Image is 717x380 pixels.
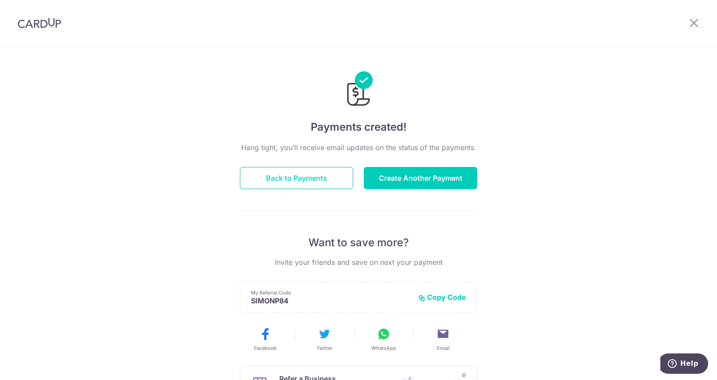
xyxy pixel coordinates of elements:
[251,289,411,296] p: My Referral Code
[371,345,396,352] span: WhatsApp
[417,327,469,352] button: Email
[18,18,61,28] img: CardUp
[240,236,477,250] p: Want to save more?
[418,293,466,302] button: Copy Code
[298,327,351,352] button: Twitter
[240,257,477,268] p: Invite your friends and save on next your payment
[364,167,477,189] button: Create Another Payment
[254,345,277,352] span: Facebook
[240,142,477,153] p: Hang tight, you’ll receive email updates on the status of the payments.
[239,327,291,352] button: Facebook
[316,345,332,352] span: Twitter
[240,167,353,189] button: Back to Payments
[358,327,410,352] button: WhatsApp
[240,119,477,135] h4: Payments created!
[251,296,411,305] p: SIMONP84
[660,353,708,376] iframe: Opens a widget where you can find more information
[437,345,450,352] span: Email
[344,71,373,109] img: Payments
